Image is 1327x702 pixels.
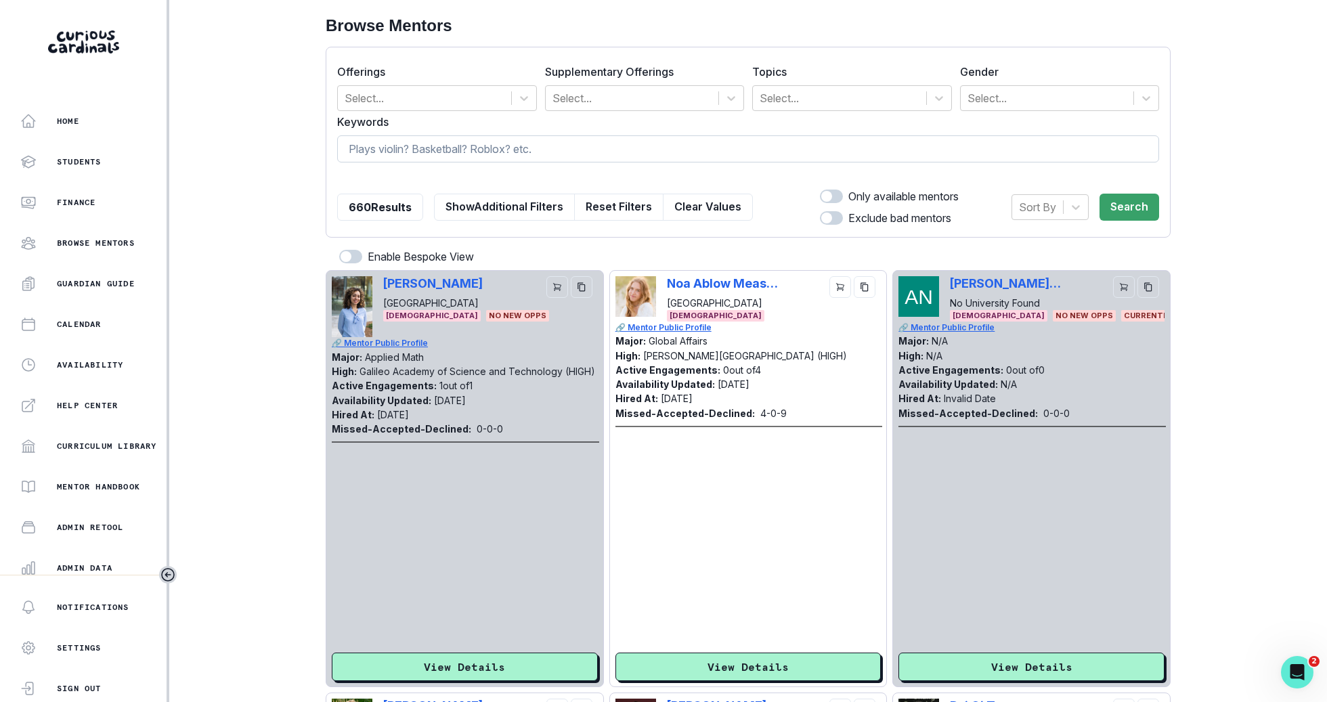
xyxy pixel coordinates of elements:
p: Help Center [57,400,118,411]
p: Availability [57,359,123,370]
button: Clear Values [663,194,753,221]
img: Picture of Alexandra Garrison Neville [898,276,939,317]
label: Gender [960,64,1152,80]
p: High: [332,366,357,377]
button: View Details [898,653,1165,681]
p: [DATE] [661,393,693,404]
label: Offerings [337,64,529,80]
p: High: [615,350,640,361]
p: N/A [932,335,948,347]
h2: Browse Mentors [326,16,1171,36]
button: copy [1137,276,1159,298]
p: Only available mentors [848,188,959,204]
p: 4 - 0 - 9 [760,406,787,420]
p: N/A [1001,378,1017,390]
p: Major: [615,335,646,347]
p: No University Found [950,296,1062,310]
p: Mentor Handbook [57,481,140,492]
p: Applied Math [365,351,424,363]
img: Picture of Noa Ablow Measelle [615,276,656,317]
p: Active Engagements: [615,364,720,376]
p: [PERSON_NAME] [383,276,483,290]
a: 🔗 Mentor Public Profile [615,322,883,334]
p: Availability Updated: [898,378,998,390]
p: Availability Updated: [332,395,431,406]
a: 🔗 Mentor Public Profile [332,337,599,349]
p: Hired At: [898,393,941,404]
p: Galileo Academy of Science and Technology (HIGH) [360,366,595,377]
p: Home [57,116,79,127]
p: Students [57,156,102,167]
img: Picture of Victoria Duran-Valero [332,276,372,337]
span: [DEMOGRAPHIC_DATA] [667,310,764,322]
p: Notifications [57,602,129,613]
p: Major: [898,335,929,347]
span: CURRENTLY ONBOARDING [1121,310,1232,322]
p: Noa Ablow Measelle [667,276,779,290]
p: 1 out of 1 [439,380,473,391]
p: Missed-Accepted-Declined: [615,406,755,420]
p: [GEOGRAPHIC_DATA] [667,296,779,310]
button: View Details [615,653,882,681]
iframe: Intercom live chat [1281,656,1313,688]
p: [DATE] [434,395,466,406]
p: Hired At: [332,409,374,420]
button: ShowAdditional Filters [434,194,575,221]
span: [DEMOGRAPHIC_DATA] [383,310,481,322]
button: Reset Filters [574,194,663,221]
p: [PERSON_NAME][GEOGRAPHIC_DATA] (HIGH) [643,350,847,361]
a: 🔗 Mentor Public Profile [898,322,1166,334]
button: cart [829,276,851,298]
p: 0 - 0 - 0 [1043,406,1070,420]
p: Hired At: [615,393,658,404]
p: Finance [57,197,95,208]
p: Major: [332,351,362,363]
label: Supplementary Offerings [545,64,737,80]
p: N/A [926,350,942,361]
p: Admin Retool [57,522,123,533]
p: Active Engagements: [898,364,1003,376]
span: No New Opps [1053,310,1116,322]
p: Curriculum Library [57,441,157,452]
p: 0 out of 0 [1006,364,1045,376]
button: copy [571,276,592,298]
span: No New Opps [486,310,549,322]
button: View Details [332,653,598,681]
p: 0 - 0 - 0 [477,422,503,436]
p: Browse Mentors [57,238,135,248]
p: [DATE] [377,409,409,420]
p: Availability Updated: [615,378,715,390]
button: cart [1113,276,1135,298]
img: Curious Cardinals Logo [48,30,119,53]
p: 0 out of 4 [723,364,761,376]
p: Missed-Accepted-Declined: [898,406,1038,420]
input: Plays violin? Basketball? Roblox? etc. [337,135,1159,162]
p: 660 Results [349,199,412,215]
label: Topics [752,64,944,80]
p: [GEOGRAPHIC_DATA] [383,296,483,310]
button: Toggle sidebar [159,566,177,584]
button: cart [546,276,568,298]
p: High: [898,350,923,361]
p: Active Engagements: [332,380,437,391]
p: Missed-Accepted-Declined: [332,422,471,436]
p: Admin Data [57,563,112,573]
span: [DEMOGRAPHIC_DATA] [950,310,1047,322]
p: Invalid Date [944,393,996,404]
span: 2 [1309,656,1320,667]
p: [DATE] [718,378,749,390]
p: Sign Out [57,683,102,694]
button: Search [1100,194,1159,221]
p: Guardian Guide [57,278,135,289]
p: Calendar [57,319,102,330]
p: Exclude bad mentors [848,210,951,226]
p: [PERSON_NAME] [PERSON_NAME] [950,276,1062,290]
p: Settings [57,642,102,653]
label: Keywords [337,114,1151,130]
button: copy [854,276,875,298]
p: Enable Bespoke View [368,248,474,265]
p: Global Affairs [649,335,708,347]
